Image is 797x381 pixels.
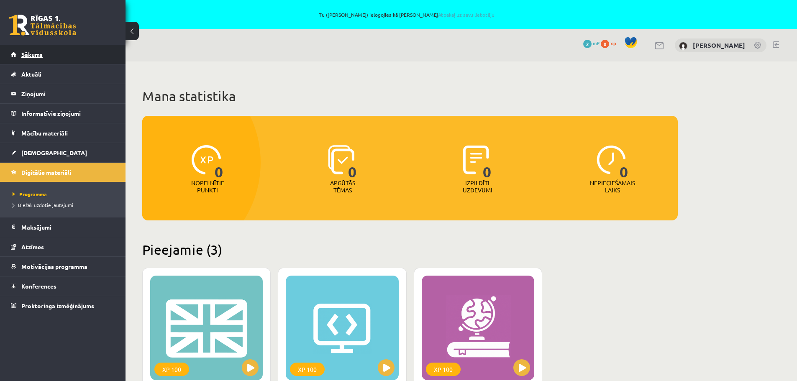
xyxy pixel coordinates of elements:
[21,84,115,103] legend: Ziņojumi
[679,42,687,50] img: Angelisa Kuzņecova
[11,123,115,143] a: Mācību materiāli
[11,45,115,64] a: Sākums
[96,12,718,17] span: Tu ([PERSON_NAME]) ielogojies kā [PERSON_NAME]
[21,302,94,309] span: Proktoringa izmēģinājums
[583,40,600,46] a: 2 mP
[11,64,115,84] a: Aktuāli
[326,179,359,194] p: Apgūtās tēmas
[438,11,495,18] a: Atpakaļ uz savu lietotāju
[154,363,189,376] div: XP 100
[693,41,745,49] a: [PERSON_NAME]
[21,217,115,237] legend: Maksājumi
[11,217,115,237] a: Maksājumi
[192,145,221,174] img: icon-xp-0682a9bc20223a9ccc6f5883a126b849a74cddfe5390d2b41b4391c66f2066e7.svg
[590,179,635,194] p: Nepieciešamais laiks
[21,149,87,156] span: [DEMOGRAPHIC_DATA]
[11,163,115,182] a: Digitālie materiāli
[601,40,609,48] span: 0
[13,201,117,209] a: Biežāk uzdotie jautājumi
[11,84,115,103] a: Ziņojumi
[583,40,592,48] span: 2
[21,169,71,176] span: Digitālie materiāli
[593,40,600,46] span: mP
[13,190,117,198] a: Programma
[597,145,626,174] img: icon-clock-7be60019b62300814b6bd22b8e044499b485619524d84068768e800edab66f18.svg
[348,145,357,179] span: 0
[142,241,678,258] h2: Pieejamie (3)
[21,104,115,123] legend: Informatīvie ziņojumi
[426,363,461,376] div: XP 100
[11,237,115,256] a: Atzīmes
[11,143,115,162] a: [DEMOGRAPHIC_DATA]
[21,263,87,270] span: Motivācijas programma
[9,15,76,36] a: Rīgas 1. Tālmācības vidusskola
[290,363,325,376] div: XP 100
[328,145,354,174] img: icon-learned-topics-4a711ccc23c960034f471b6e78daf4a3bad4a20eaf4de84257b87e66633f6470.svg
[21,70,41,78] span: Aktuāli
[11,296,115,315] a: Proktoringa izmēģinājums
[142,88,678,105] h1: Mana statistika
[11,257,115,276] a: Motivācijas programma
[215,145,223,179] span: 0
[11,276,115,296] a: Konferences
[21,243,44,251] span: Atzīmes
[620,145,628,179] span: 0
[21,129,68,137] span: Mācību materiāli
[191,179,224,194] p: Nopelnītie punkti
[21,282,56,290] span: Konferences
[601,40,620,46] a: 0 xp
[21,51,43,58] span: Sākums
[483,145,492,179] span: 0
[461,179,494,194] p: Izpildīti uzdevumi
[13,191,47,197] span: Programma
[11,104,115,123] a: Informatīvie ziņojumi
[13,202,73,208] span: Biežāk uzdotie jautājumi
[463,145,489,174] img: icon-completed-tasks-ad58ae20a441b2904462921112bc710f1caf180af7a3daa7317a5a94f2d26646.svg
[610,40,616,46] span: xp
